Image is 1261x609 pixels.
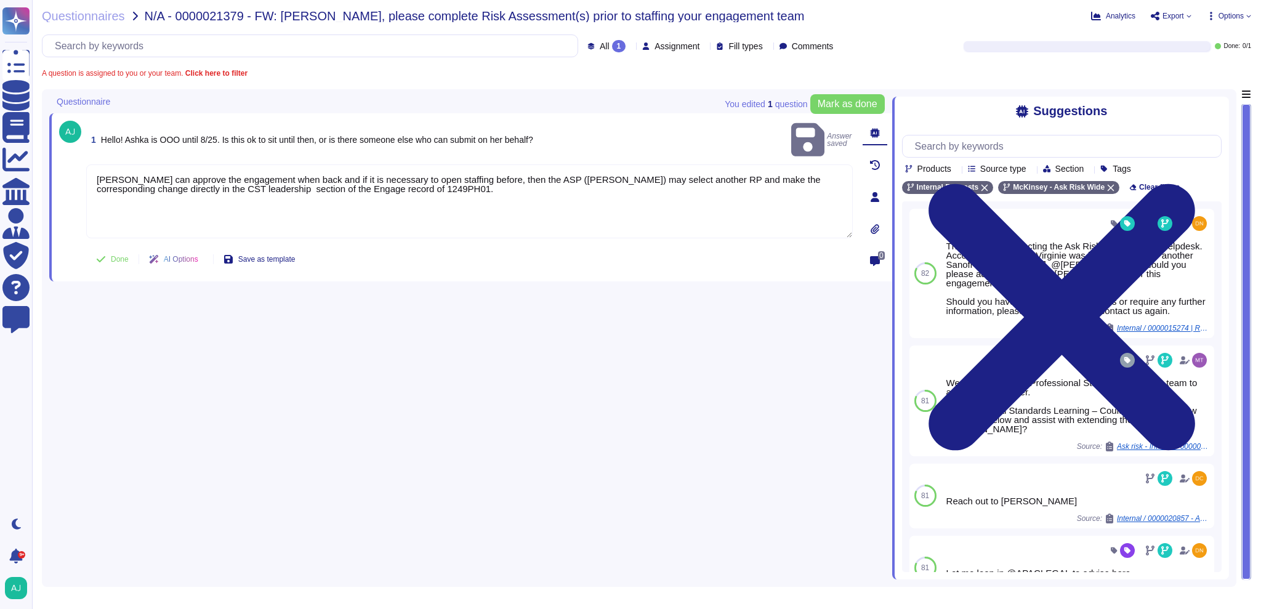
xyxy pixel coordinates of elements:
[86,247,139,272] button: Done
[214,247,305,272] button: Save as template
[42,70,248,77] span: A question is assigned to you or your team.
[921,397,929,405] span: 81
[1192,543,1207,558] img: user
[612,40,626,52] div: 1
[921,492,929,499] span: 81
[1223,43,1240,49] span: Done:
[1192,216,1207,231] img: user
[42,10,125,22] span: Questionnaires
[1219,12,1244,20] span: Options
[921,270,929,277] span: 82
[768,100,773,108] b: 1
[18,551,25,559] div: 9+
[818,99,877,109] span: Mark as done
[725,100,807,108] span: You edited question
[921,564,929,571] span: 81
[2,575,36,602] button: user
[909,135,1221,157] input: Search by keywords
[878,251,885,260] span: 0
[164,256,198,263] span: AI Options
[810,94,885,114] button: Mark as done
[5,577,27,599] img: user
[792,42,834,50] span: Comments
[86,135,96,144] span: 1
[57,97,110,106] span: Questionnaire
[101,135,533,145] span: Hello! Ashka is OOO until 8/25. Is this ok to sit until then, or is there someone else who can su...
[1106,12,1135,20] span: Analytics
[238,256,296,263] span: Save as template
[183,69,248,78] b: Click here to filter
[1091,11,1135,21] button: Analytics
[600,42,610,50] span: All
[49,35,578,57] input: Search by keywords
[111,256,129,263] span: Done
[1192,353,1207,368] img: user
[59,121,81,143] img: user
[86,164,853,238] textarea: [PERSON_NAME] can approve the engagement when back and if it is necessary to open staffing before...
[655,42,699,50] span: Assignment
[946,568,1209,578] div: Let me loop in @APACLEGAL to advise here.
[1162,12,1184,20] span: Export
[728,42,762,50] span: Fill types
[1192,471,1207,486] img: user
[1243,43,1251,49] span: 0 / 1
[791,121,853,159] span: Answer saved
[145,10,805,22] span: N/A - 0000021379 - FW: [PERSON_NAME], please complete Risk Assessment(s) prior to staffing your e...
